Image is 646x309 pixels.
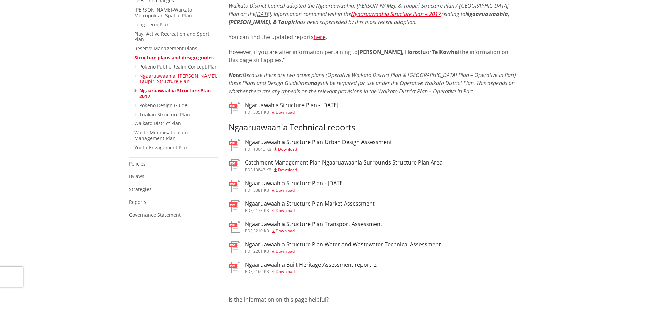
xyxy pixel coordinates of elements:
[245,139,392,146] h3: Ngaaruawaahia Structure Plan Urban Design Assessment
[129,173,144,179] a: Bylaws
[134,21,170,28] a: Long Term Plan
[245,270,377,274] div: ,
[245,102,338,109] h3: Ngaruawahia Structure Plan - [DATE]
[134,144,189,151] a: Youth Engagement Plan
[276,269,295,274] span: Download
[255,10,271,18] span: [DATE]
[253,109,269,115] span: 5351 KB
[229,180,240,192] img: document-pdf.svg
[229,180,345,192] a: Ngaaruawaahia Structure Plan - [DATE] pdf,5381 KB Download
[229,71,516,95] em: Because there are two active plans (Operative Waikato District Plan & [GEOGRAPHIC_DATA] Plan – Op...
[229,48,517,64] p: However, if you are after information pertaining to or the information on this page still applies.”
[139,102,188,109] a: Pokeno Design Guide
[229,139,392,151] a: Ngaaruawaahia Structure Plan Urban Design Assessment pdf,13040 KB Download
[245,147,392,151] div: ,
[139,73,217,85] a: Ngaaruawaahia, [PERSON_NAME], Taupiri Structure Plan
[245,187,252,193] span: pdf
[245,200,375,207] h3: Ngaaruawaahia Structure Plan Market Assessment
[134,31,209,43] a: Play, Active Recreation and Sport Plan
[229,139,240,151] img: document-pdf.svg
[229,33,517,41] p: You can find the updated reports .
[615,281,639,305] iframe: Messenger Launcher
[229,262,377,274] a: Ngaaruawaahia Built Heritage Assessment report_2 pdf,2166 KB Download
[245,168,443,172] div: ,
[245,241,441,248] h3: Ngaaruawaahia Structure Plan Water and Wastewater Technical Assessment
[245,248,252,254] span: pdf
[245,221,383,227] h3: Ngaaruawaahia Structure Plan Transport Assessment
[253,208,269,213] span: 6173 KB
[134,120,181,127] a: Waikato District Plan
[245,208,252,213] span: pdf
[253,167,271,173] span: 10843 KB
[276,208,295,213] span: Download
[245,146,252,152] span: pdf
[245,209,375,213] div: ,
[278,167,297,173] span: Download
[229,262,240,273] img: document-pdf.svg
[245,229,383,233] div: ,
[245,249,441,253] div: ,
[134,6,192,19] a: [PERSON_NAME]-Waikato Metropolitan Spatial Plan
[245,109,252,115] span: pdf
[229,71,243,79] em: Note:
[358,48,426,56] strong: [PERSON_NAME], Horotiu
[139,87,214,99] a: Ngaaruawaahia Structure Plan – 2017
[139,111,190,118] a: Tuakau Structure Plan
[229,159,443,172] a: Catchment Management Plan Ngaaruawaahia Surrounds Structure Plan Area pdf,10843 KB Download
[351,10,441,18] a: Ngaaruawaahia Structure Plan – 2017
[276,228,295,234] span: Download
[134,129,190,141] a: Waste Minimisation and Management Plan
[229,221,383,233] a: Ngaaruawaahia Structure Plan Transport Assessment pdf,3210 KB Download
[139,63,218,70] a: Pokeno Public Realm Concept Plan
[253,269,269,274] span: 2166 KB
[245,180,345,187] h3: Ngaaruawaahia Structure Plan - [DATE]
[129,212,181,218] a: Governance Statement
[245,110,338,114] div: ,
[229,295,517,304] p: Is the information on this page helpful?
[134,54,214,61] a: Structure plans and design guides
[229,2,510,26] em: Waikato District Council adopted the Ngaaruawaahia, [PERSON_NAME], & Taupiri Structure Plan / [GE...
[276,109,295,115] span: Download
[229,200,240,212] img: document-pdf.svg
[278,146,297,152] span: Download
[229,122,517,132] h3: Ngaaruawaahia Technical reports
[253,248,269,254] span: 2261 KB
[253,146,271,152] span: 13040 KB
[229,102,240,114] img: document-pdf.svg
[245,269,252,274] span: pdf
[229,200,375,213] a: Ngaaruawaahia Structure Plan Market Assessment pdf,6173 KB Download
[229,241,441,253] a: Ngaaruawaahia Structure Plan Water and Wastewater Technical Assessment pdf,2261 KB Download
[314,33,326,41] a: here
[129,160,146,167] a: Policies
[229,102,338,114] a: Ngaruawahia Structure Plan - [DATE] pdf,5351 KB Download
[129,186,152,192] a: Strategies
[245,167,252,173] span: pdf
[229,241,240,253] img: document-pdf.svg
[229,221,240,233] img: document-pdf.svg
[245,159,443,166] h3: Catchment Management Plan Ngaaruawaahia Surrounds Structure Plan Area
[245,262,377,268] h3: Ngaaruawaahia Built Heritage Assessment report_2
[245,228,252,234] span: pdf
[276,187,295,193] span: Download
[134,45,197,52] a: Reserve Management Plans
[129,199,146,205] a: Reports
[432,48,460,56] strong: Te Kowhai
[229,159,240,171] img: document-pdf.svg
[245,188,345,192] div: ,
[253,187,269,193] span: 5381 KB
[276,248,295,254] span: Download
[253,228,269,234] span: 3210 KB
[309,79,320,87] strong: may
[229,10,510,26] strong: Ngaaruawaahia, [PERSON_NAME], & Taupiri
